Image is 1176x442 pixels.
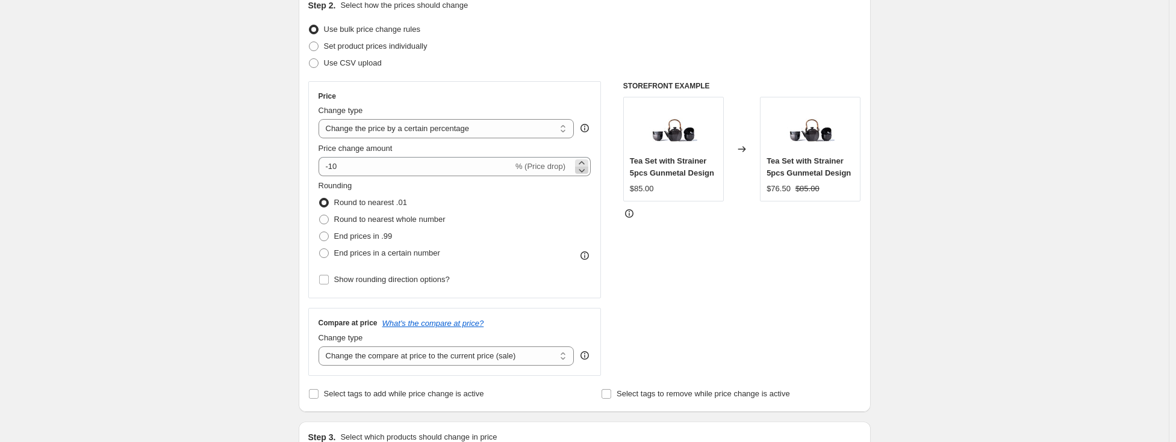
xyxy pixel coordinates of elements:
[334,232,393,241] span: End prices in .99
[767,156,851,177] span: Tea Set with Strainer 5pcs Gunmetal Design
[334,248,440,257] span: End prices in a certain number
[630,183,654,195] div: $85.00
[319,91,336,101] h3: Price
[334,198,407,207] span: Round to nearest .01
[324,389,484,398] span: Select tags to add while price change is active
[786,103,835,152] img: 1025-2_c5185-side-7-800px_80x.jpg
[319,318,378,328] h3: Compare at price
[649,103,697,152] img: 1025-2_c5185-side-7-800px_80x.jpg
[630,156,714,177] span: Tea Set with Strainer 5pcs Gunmetal Design
[617,389,790,398] span: Select tags to remove while price change is active
[319,181,352,190] span: Rounding
[334,275,450,284] span: Show rounding direction options?
[324,58,382,67] span: Use CSV upload
[324,25,420,34] span: Use bulk price change rules
[767,183,791,195] div: $76.50
[579,349,591,361] div: help
[334,215,446,224] span: Round to nearest whole number
[795,183,820,195] strike: $85.00
[319,106,363,115] span: Change type
[515,162,565,171] span: % (Price drop)
[319,333,363,342] span: Change type
[324,41,428,51] span: Set product prices individually
[319,144,393,153] span: Price change amount
[382,319,484,328] button: What's the compare at price?
[579,122,591,134] div: help
[623,81,861,91] h6: STOREFRONT EXAMPLE
[319,157,513,176] input: -15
